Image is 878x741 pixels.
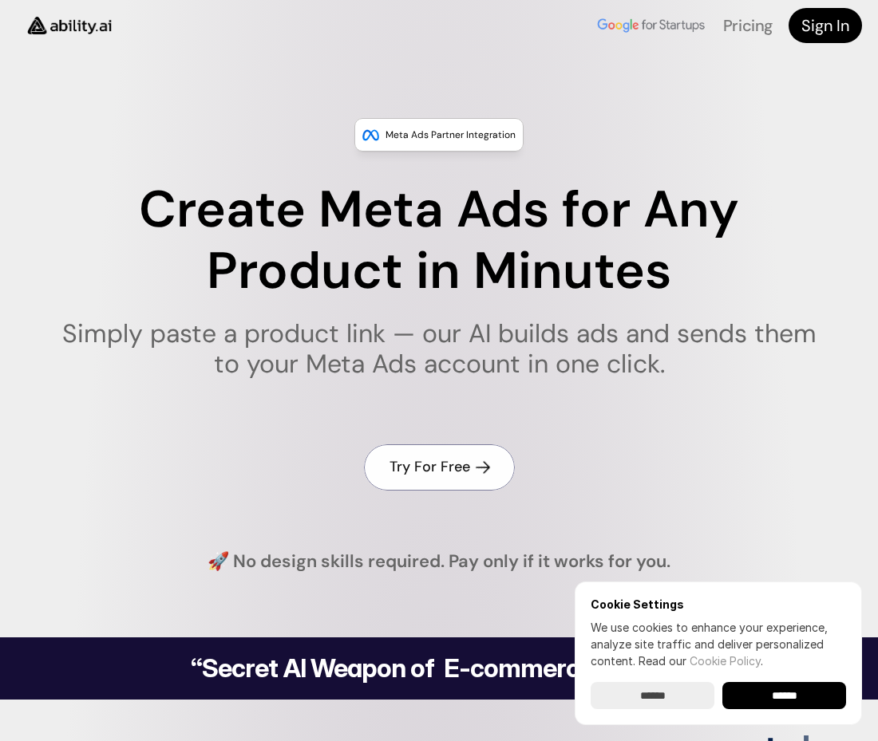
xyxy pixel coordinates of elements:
p: We use cookies to enhance your experience, analyze site traffic and deliver personalized content. [591,619,846,669]
a: Try For Free [364,444,515,490]
a: Cookie Policy [690,654,761,668]
p: Meta Ads Partner Integration [386,127,516,143]
h4: Sign In [801,14,849,37]
a: Pricing [723,15,773,36]
h6: Cookie Settings [591,597,846,611]
h1: Simply paste a product link — our AI builds ads and sends them to your Meta Ads account in one cl... [50,318,828,380]
h4: 🚀 No design skills required. Pay only if it works for you. [208,550,670,574]
a: Sign In [789,8,862,43]
h2: “Secret AI Weapon of E-commerce Teams.” [150,656,728,681]
h4: Try For Free [390,457,470,477]
h1: Create Meta Ads for Any Product in Minutes [50,179,828,302]
span: Read our . [639,654,763,668]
